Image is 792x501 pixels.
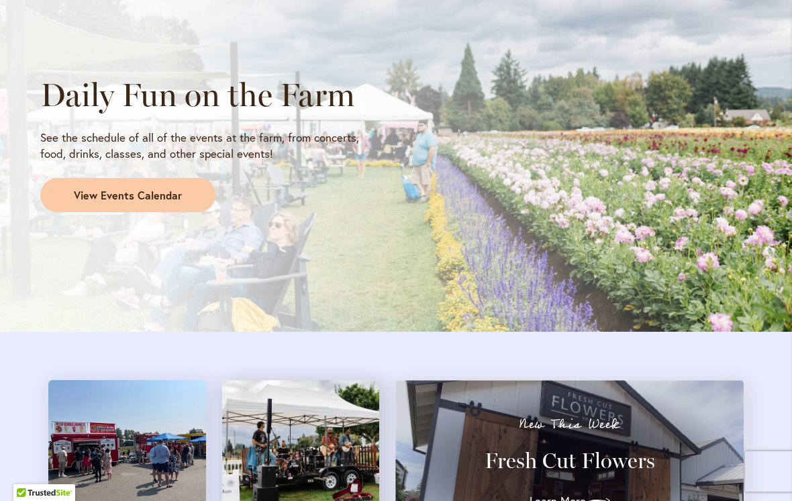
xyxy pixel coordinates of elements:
p: New This Week [419,418,720,431]
a: View Events Calendar [40,178,215,213]
h2: Daily Fun on the Farm [40,76,384,113]
p: See the schedule of all of the events at the farm, from concerts, food, drinks, classes, and othe... [40,130,384,162]
h3: Fresh Cut Flowers [419,447,720,474]
span: View Events Calendar [74,188,182,203]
